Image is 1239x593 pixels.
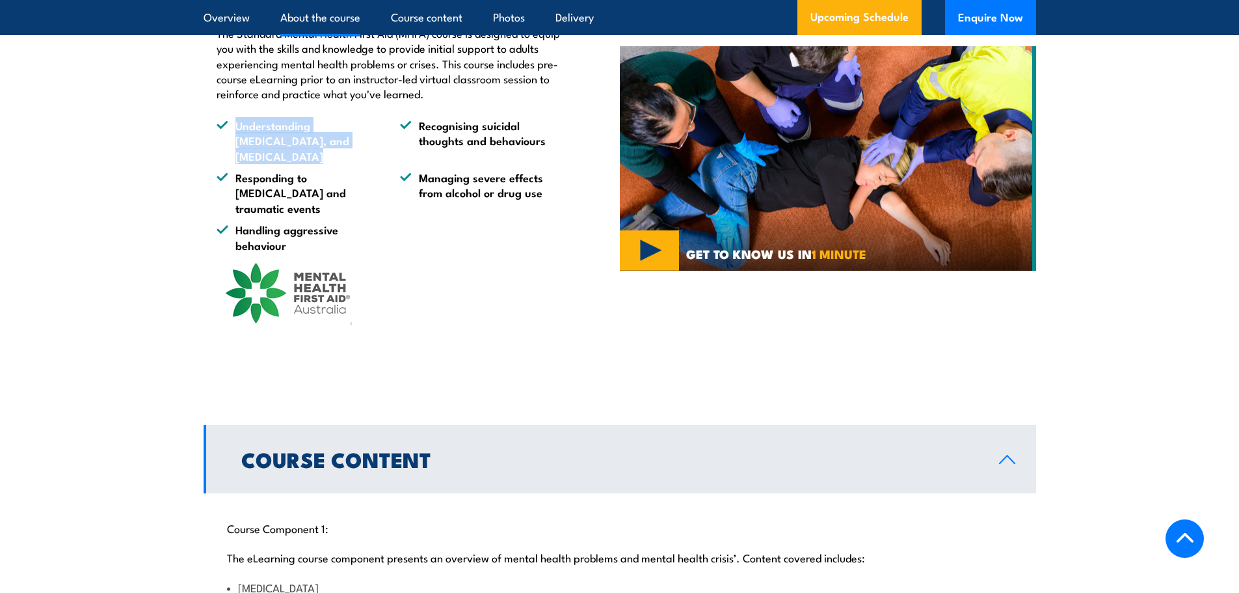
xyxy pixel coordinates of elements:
[217,118,377,163] li: Understanding [MEDICAL_DATA], and [MEDICAL_DATA]
[812,244,866,263] strong: 1 MINUTE
[620,46,1036,271] img: Website Video Tile (1)
[217,25,560,102] p: The Standard Mental Health First Aid (MHFA) course is designed to equip you with the skills and k...
[241,450,978,468] h2: Course Content
[400,170,560,215] li: Managing severe effects from alcohol or drug use
[217,222,377,253] li: Handling aggressive behaviour
[686,248,866,260] span: GET TO KNOW US IN
[204,425,1036,493] a: Course Content
[227,551,1013,564] p: The eLearning course component presents an overview of mental health problems and mental health c...
[227,521,1013,534] p: Course Component 1:
[217,170,377,215] li: Responding to [MEDICAL_DATA] and traumatic events
[400,118,560,163] li: Recognising suicidal thoughts and behaviours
